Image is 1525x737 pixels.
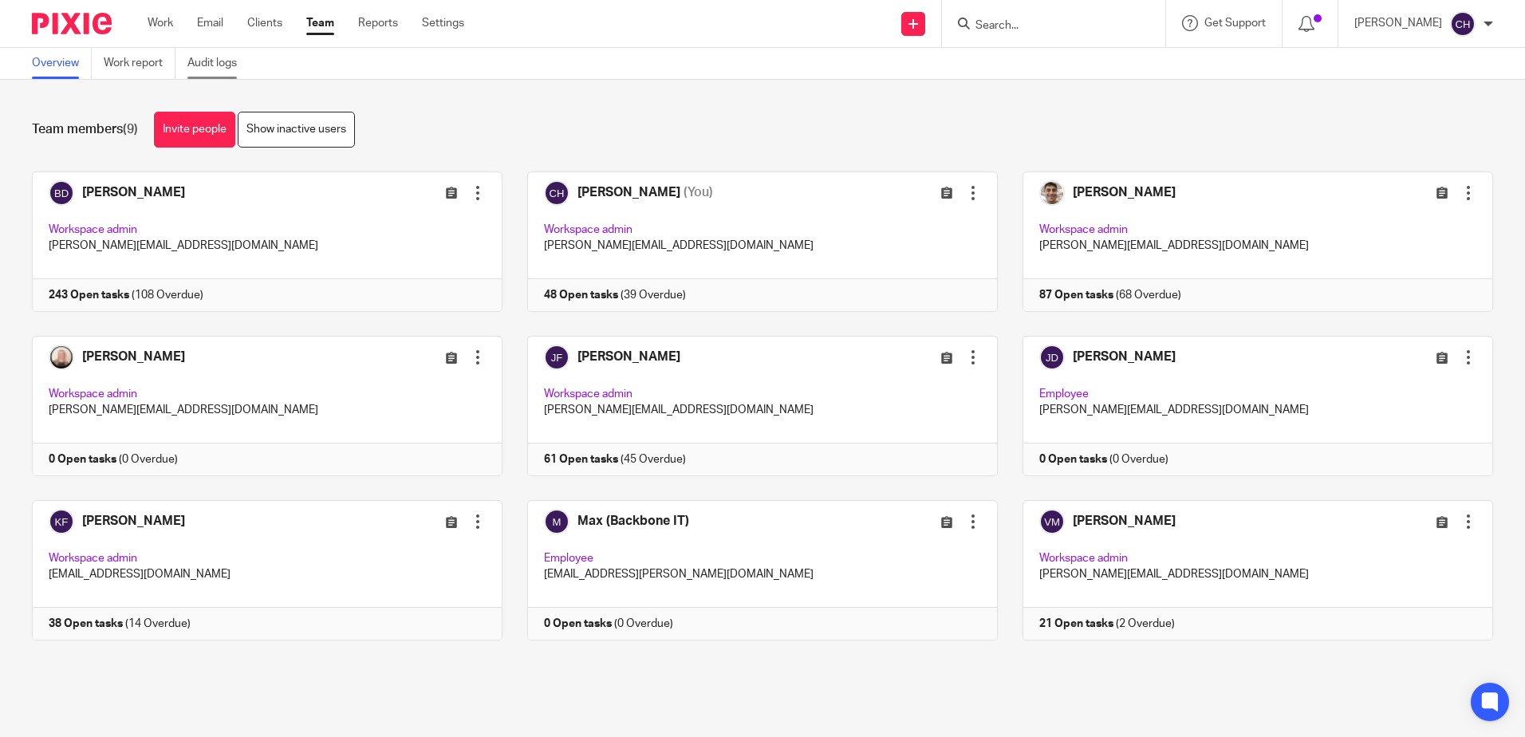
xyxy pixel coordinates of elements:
a: Clients [247,15,282,31]
a: Show inactive users [238,112,355,148]
a: Audit logs [187,48,249,79]
input: Search [974,19,1117,33]
span: Get Support [1204,18,1266,29]
a: Overview [32,48,92,79]
h1: Team members [32,121,138,138]
img: svg%3E [1450,11,1476,37]
a: Team [306,15,334,31]
a: Settings [422,15,464,31]
span: (9) [123,123,138,136]
a: Work [148,15,173,31]
a: Work report [104,48,175,79]
a: Reports [358,15,398,31]
a: Invite people [154,112,235,148]
p: [PERSON_NAME] [1354,15,1442,31]
img: Pixie [32,13,112,34]
a: Email [197,15,223,31]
